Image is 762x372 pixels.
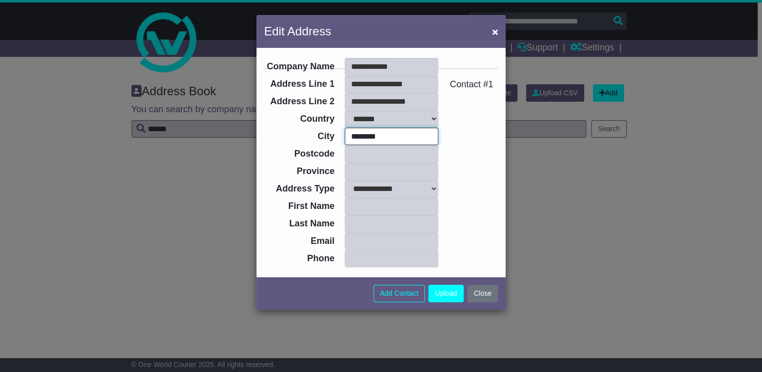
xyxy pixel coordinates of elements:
button: Close [467,285,498,302]
span: × [492,26,498,37]
label: Email [256,232,340,247]
label: Address Type [256,180,340,194]
label: First Name [256,197,340,212]
label: Address Line 2 [256,93,340,107]
button: Close [487,21,503,42]
label: Postcode [256,145,340,160]
label: Company Name [256,58,340,72]
label: Address Line 1 [256,75,340,90]
button: Upload [428,285,463,302]
button: Add Contact [374,285,425,302]
label: Last Name [256,215,340,229]
h5: Edit Address [264,22,331,40]
span: Contact #1 [450,79,493,89]
label: Phone [256,250,340,264]
label: City [256,128,340,142]
label: Country [256,110,340,125]
label: Province [256,163,340,177]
